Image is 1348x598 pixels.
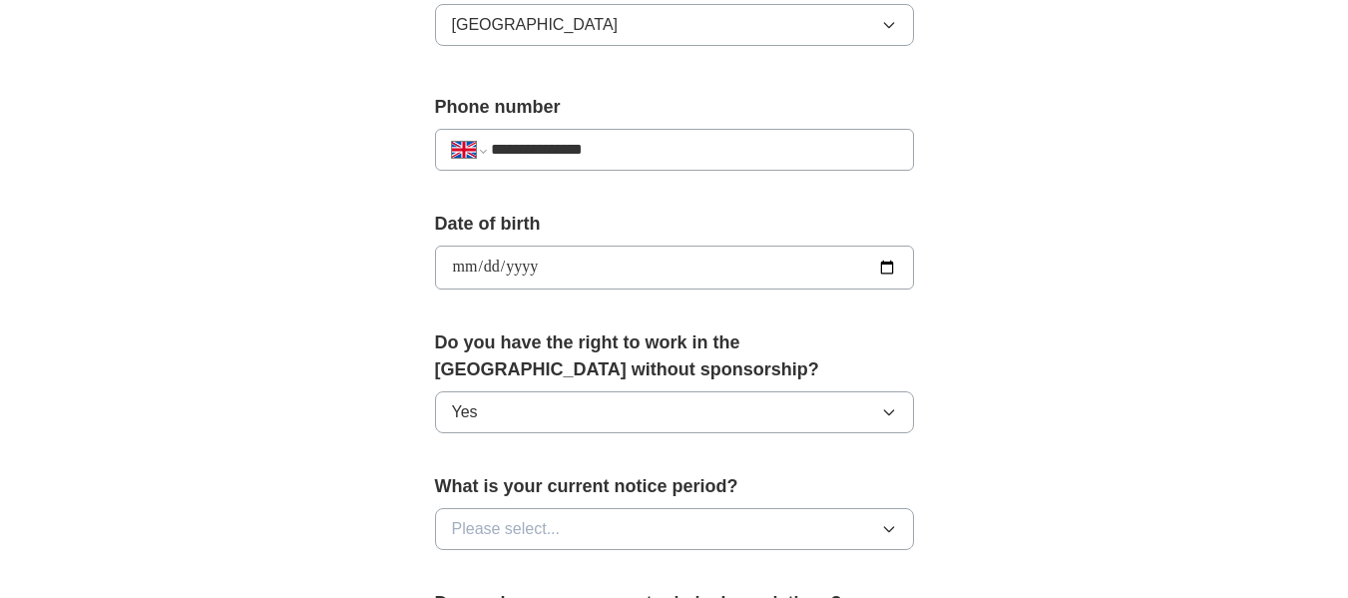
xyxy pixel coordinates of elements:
[435,473,914,500] label: What is your current notice period?
[452,517,561,541] span: Please select...
[435,329,914,383] label: Do you have the right to work in the [GEOGRAPHIC_DATA] without sponsorship?
[435,211,914,238] label: Date of birth
[452,400,478,424] span: Yes
[452,13,619,37] span: [GEOGRAPHIC_DATA]
[435,4,914,46] button: [GEOGRAPHIC_DATA]
[435,94,914,121] label: Phone number
[435,391,914,433] button: Yes
[435,508,914,550] button: Please select...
